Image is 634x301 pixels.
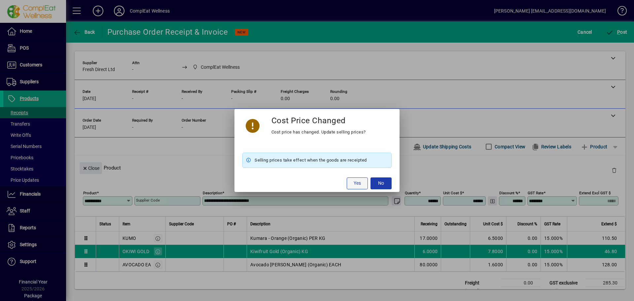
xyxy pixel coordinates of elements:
button: No [370,177,392,189]
span: Yes [354,180,361,187]
button: Yes [347,177,368,189]
span: No [378,180,384,187]
div: Cost price has changed. Update selling prices? [271,128,366,136]
span: Selling prices take effect when the goods are receipted [255,156,367,164]
h3: Cost Price Changed [271,116,346,125]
